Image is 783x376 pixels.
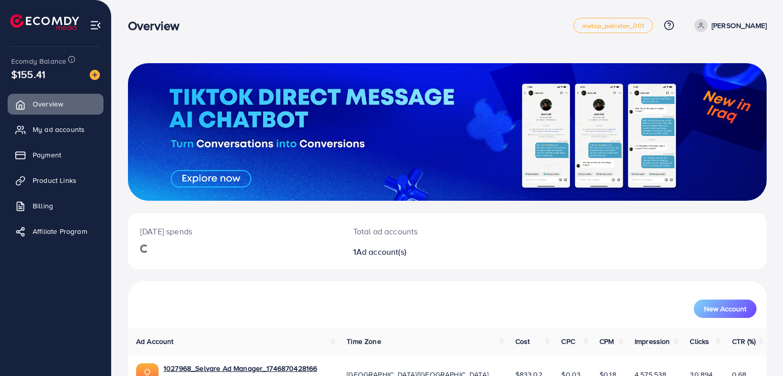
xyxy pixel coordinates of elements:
[33,99,63,109] span: Overview
[11,67,45,82] span: $155.41
[353,247,488,257] h2: 1
[8,221,103,241] a: Affiliate Program
[561,336,575,346] span: CPC
[732,336,756,346] span: CTR (%)
[164,363,317,373] a: 1027968_Selvare Ad Manager_1746870428166
[90,19,101,31] img: menu
[33,124,85,135] span: My ad accounts
[690,336,709,346] span: Clicks
[10,14,79,30] img: logo
[136,336,174,346] span: Ad Account
[33,201,53,211] span: Billing
[33,175,76,185] span: Product Links
[599,336,614,346] span: CPM
[8,145,103,165] a: Payment
[582,22,644,29] span: metap_pakistan_001
[128,18,188,33] h3: Overview
[635,336,670,346] span: Impression
[8,196,103,216] a: Billing
[353,225,488,237] p: Total ad accounts
[90,70,100,80] img: image
[140,225,329,237] p: [DATE] spends
[356,246,406,257] span: Ad account(s)
[573,18,653,33] a: metap_pakistan_001
[11,56,66,66] span: Ecomdy Balance
[8,170,103,191] a: Product Links
[690,19,767,32] a: [PERSON_NAME]
[33,226,87,236] span: Affiliate Program
[712,19,767,32] p: [PERSON_NAME]
[33,150,61,160] span: Payment
[8,94,103,114] a: Overview
[704,305,746,312] span: New Account
[515,336,530,346] span: Cost
[694,300,756,318] button: New Account
[347,336,381,346] span: Time Zone
[8,119,103,140] a: My ad accounts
